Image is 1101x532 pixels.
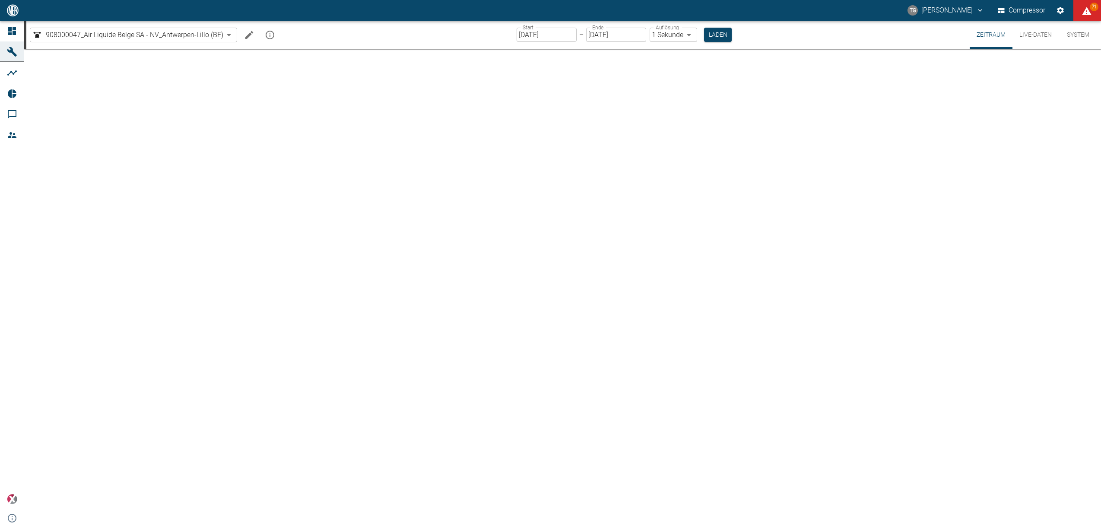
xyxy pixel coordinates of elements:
[517,28,577,42] input: DD.MM.YYYY
[7,494,17,504] img: Xplore Logo
[579,30,584,40] p: –
[523,24,533,31] label: Start
[650,28,697,42] div: 1 Sekunde
[704,28,732,42] button: Laden
[656,24,679,31] label: Auflösung
[906,3,985,18] button: thomas.gregoir@neuman-esser.com
[586,28,646,42] input: DD.MM.YYYY
[907,5,918,16] div: TG
[996,3,1047,18] button: Compressor
[1012,21,1059,49] button: Live-Daten
[32,30,223,40] a: 908000047_Air Liquide Belge SA - NV_Antwerpen-Lillo (BE)
[1053,3,1068,18] button: Einstellungen
[1090,3,1098,11] span: 71
[46,30,223,40] span: 908000047_Air Liquide Belge SA - NV_Antwerpen-Lillo (BE)
[1059,21,1098,49] button: System
[970,21,1012,49] button: Zeitraum
[592,24,603,31] label: Ende
[6,4,19,16] img: logo
[241,26,258,44] button: Machine bearbeiten
[261,26,279,44] button: mission info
